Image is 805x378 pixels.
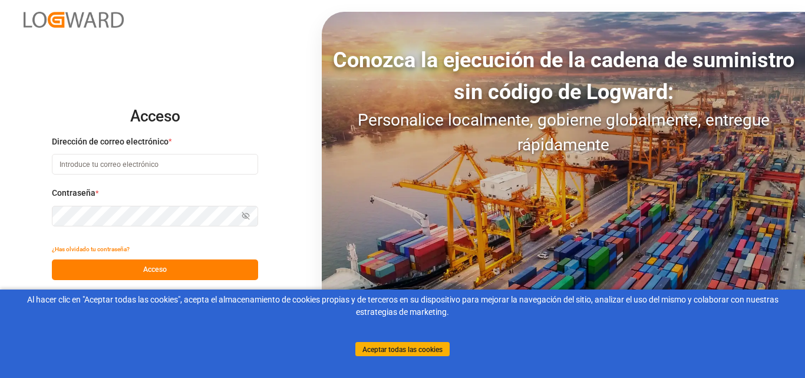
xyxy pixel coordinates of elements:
[333,48,794,104] font: Conozca la ejecución de la cadena de suministro sin código de Logward:
[355,342,450,356] button: Aceptar todas las cookies
[52,246,130,252] font: ¿Has olvidado tu contraseña?
[52,259,258,280] button: Acceso
[130,107,180,125] font: Acceso
[358,110,770,155] font: Personalice localmente, gobierne globalmente, entregue rápidamente
[52,239,130,259] button: ¿Has olvidado tu contraseña?
[52,188,95,198] font: Contraseña
[24,12,124,28] img: Logward_new_orange.png
[362,345,443,353] font: Aceptar todas las cookies
[52,137,169,146] font: Dirección de correo electrónico
[143,265,167,274] font: Acceso
[27,295,778,317] font: Al hacer clic en "Aceptar todas las cookies", acepta el almacenamiento de cookies propias y de te...
[52,154,258,175] input: Introduce tu correo electrónico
